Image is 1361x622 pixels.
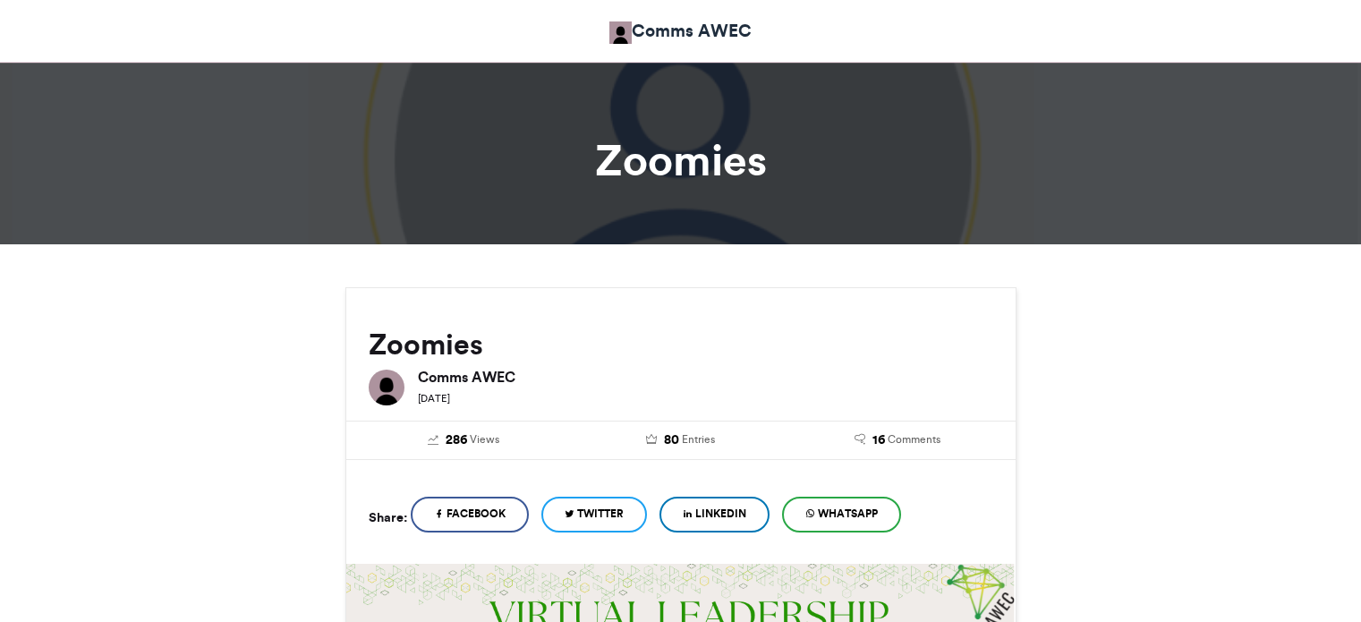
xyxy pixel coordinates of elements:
[411,497,529,533] a: Facebook
[803,430,993,450] a: 16 Comments
[659,497,770,533] a: LinkedIn
[446,430,467,450] span: 286
[682,431,715,447] span: Entries
[470,431,499,447] span: Views
[369,328,993,361] h2: Zoomies
[369,506,407,529] h5: Share:
[609,18,752,44] a: Comms AWEC
[184,139,1178,182] h1: Zoomies
[369,430,559,450] a: 286 Views
[609,21,632,44] img: Comms AWEC
[818,506,878,522] span: WhatsApp
[447,506,506,522] span: Facebook
[541,497,647,533] a: Twitter
[369,370,404,405] img: Comms AWEC
[664,430,679,450] span: 80
[888,431,940,447] span: Comments
[585,430,776,450] a: 80 Entries
[418,370,993,384] h6: Comms AWEC
[782,497,901,533] a: WhatsApp
[418,392,450,405] small: [DATE]
[872,430,885,450] span: 16
[695,506,746,522] span: LinkedIn
[577,506,624,522] span: Twitter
